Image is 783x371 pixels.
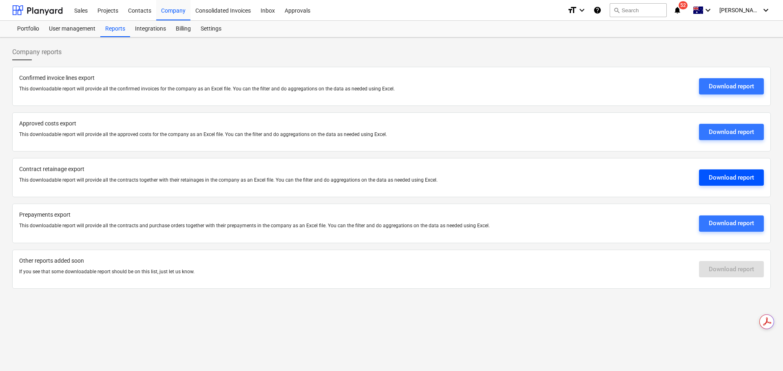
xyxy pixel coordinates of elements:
button: Download report [699,215,764,232]
p: This downloadable report will provide all the contracts and purchase orders together with their p... [19,222,692,229]
a: Integrations [130,21,171,37]
div: Download report [709,81,754,92]
button: Download report [699,124,764,140]
p: Prepayments export [19,211,692,219]
i: keyboard_arrow_down [577,5,587,15]
i: keyboard_arrow_down [703,5,713,15]
p: Other reports added soon [19,257,692,265]
span: [PERSON_NAME] [719,7,760,13]
a: Portfolio [12,21,44,37]
div: Download report [709,172,754,183]
a: Billing [171,21,196,37]
p: Contract retainage export [19,165,692,173]
i: notifications [673,5,681,15]
button: Download report [699,78,764,94]
p: Confirmed invoice lines export [19,74,692,82]
p: This downloadable report will provide all the approved costs for the company as an Excel file. Yo... [19,131,692,138]
i: Knowledge base [593,5,602,15]
a: Reports [100,21,130,37]
a: Settings [196,21,226,37]
div: Download report [709,127,754,137]
button: Download report [699,169,764,186]
div: Download report [709,218,754,228]
span: search [613,7,620,13]
button: Search [610,3,667,17]
p: This downloadable report will provide all the contracts together with their retainages in the com... [19,177,692,184]
p: If you see that some downloadable report should be on this list, just let us know. [19,268,692,275]
span: Company reports [12,47,62,57]
span: 52 [679,1,688,9]
p: This downloadable report will provide all the confirmed invoices for the company as an Excel file... [19,86,692,92]
a: User management [44,21,100,37]
p: Approved costs export [19,119,692,128]
i: format_size [567,5,577,15]
i: keyboard_arrow_down [761,5,771,15]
